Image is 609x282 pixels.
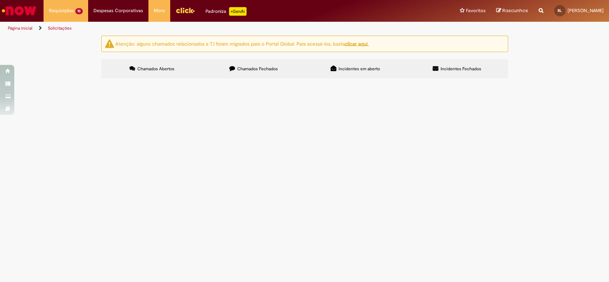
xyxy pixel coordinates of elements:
a: Página inicial [8,25,32,31]
ul: Trilhas de página [5,22,401,35]
span: BL [558,8,562,13]
span: Incidentes em aberto [339,66,380,72]
span: Rascunhos [502,7,528,14]
div: Padroniza [205,7,247,16]
span: [PERSON_NAME] [568,7,604,14]
a: clicar aqui. [345,40,369,47]
a: Solicitações [48,25,72,31]
span: Requisições [49,7,74,14]
span: Chamados Abertos [137,66,174,72]
img: click_logo_yellow_360x200.png [176,5,195,16]
a: Rascunhos [496,7,528,14]
span: 10 [75,8,83,14]
ng-bind-html: Atenção: alguns chamados relacionados a T.I foram migrados para o Portal Global. Para acessá-los,... [115,40,369,47]
p: +GenAi [229,7,247,16]
img: ServiceNow [1,4,37,18]
span: Favoritos [466,7,486,14]
span: Chamados Fechados [237,66,278,72]
span: Incidentes Fechados [441,66,481,72]
span: More [154,7,165,14]
span: Despesas Corporativas [93,7,143,14]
